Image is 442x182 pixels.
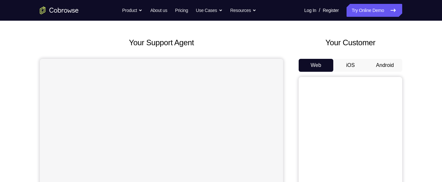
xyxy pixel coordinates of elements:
[175,4,188,17] a: Pricing
[304,4,316,17] a: Log In
[368,59,402,72] button: Android
[150,4,167,17] a: About us
[40,6,79,14] a: Go to the home page
[333,59,368,72] button: iOS
[230,4,257,17] button: Resources
[319,6,320,14] span: /
[299,59,333,72] button: Web
[347,4,402,17] a: Try Online Demo
[122,4,143,17] button: Product
[323,4,339,17] a: Register
[196,4,222,17] button: Use Cases
[299,37,402,48] h2: Your Customer
[40,37,283,48] h2: Your Support Agent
